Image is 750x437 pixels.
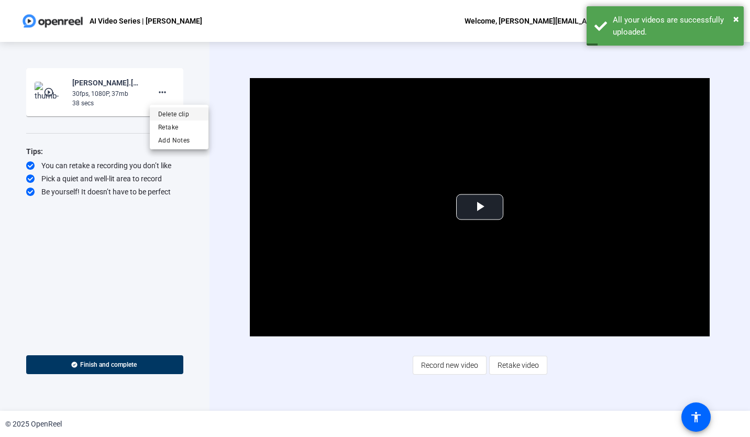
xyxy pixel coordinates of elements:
[613,14,736,38] div: All your videos are successfully uploaded.
[158,121,200,134] span: Retake
[158,134,200,147] span: Add Notes
[158,108,200,121] span: Delete clip
[733,11,739,27] button: Close
[733,13,739,25] span: ×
